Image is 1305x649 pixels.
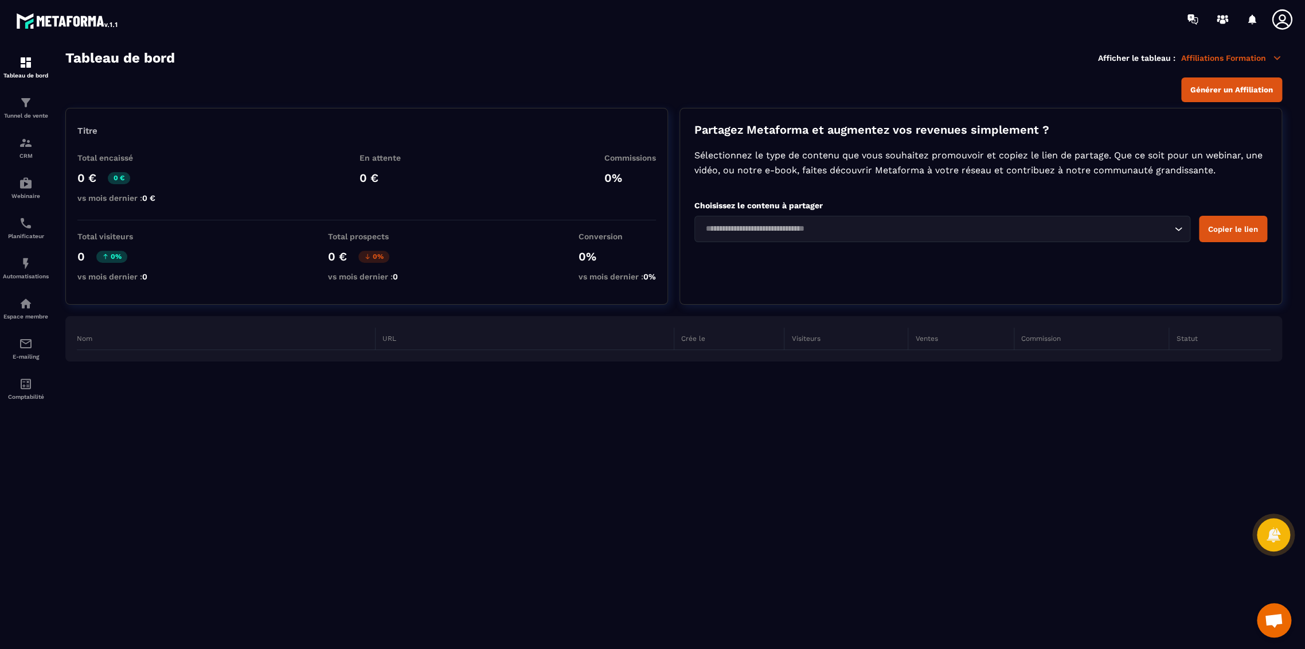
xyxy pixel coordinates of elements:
[694,123,1267,137] p: Partagez Metaforma et augmentez vos revenues simplement ?
[65,50,175,66] h3: Tableau de bord
[3,353,49,360] p: E-mailing
[694,148,1267,178] p: Sélectionnez le type de contenu que vous souhaitez promouvoir et copiez le lien de partage. Que c...
[579,272,656,281] p: vs mois dernier :
[694,216,1190,242] div: Search for option
[19,56,33,69] img: formation
[1199,216,1267,242] button: Copier le lien
[3,153,49,159] p: CRM
[142,272,147,281] span: 0
[3,127,49,168] a: formationformationCRM
[3,248,49,288] a: automationsautomationsAutomatisations
[19,377,33,391] img: accountant
[3,313,49,320] p: Espace membre
[77,171,96,185] p: 0 €
[19,337,33,351] img: email
[3,112,49,119] p: Tunnel de vente
[358,251,389,263] p: 0%
[1014,328,1169,350] th: Commission
[359,153,400,162] p: En attente
[19,216,33,230] img: scheduler
[77,232,147,241] p: Total visiteurs
[96,251,127,263] p: 0%
[694,201,1267,210] p: Choisissez le contenu à partager
[1190,86,1273,94] span: Générer un Affiliation
[3,193,49,199] p: Webinaire
[19,176,33,190] img: automations
[579,232,656,241] p: Conversion
[108,172,130,184] p: 0 €
[1181,53,1282,63] p: Affiliations Formation
[77,193,155,203] p: vs mois dernier :
[77,250,85,263] p: 0
[908,328,1014,350] th: Ventes
[3,273,49,279] p: Automatisations
[19,136,33,150] img: formation
[3,168,49,208] a: automationsautomationsWebinaire
[1169,328,1271,350] th: Statut
[3,368,49,409] a: accountantaccountantComptabilité
[3,87,49,127] a: formationformationTunnel de vente
[702,223,1171,235] input: Search for option
[3,328,49,368] a: emailemailE-mailing
[3,208,49,248] a: schedulerschedulerPlanificateur
[604,171,656,185] p: 0%
[3,72,49,79] p: Tableau de bord
[674,328,784,350] th: Crée le
[1257,603,1291,638] a: Mở cuộc trò chuyện
[19,297,33,310] img: automations
[3,394,49,400] p: Comptabilité
[393,272,398,281] span: 0
[77,328,376,350] th: Nom
[328,232,398,241] p: Total prospects
[77,272,147,281] p: vs mois dernier :
[3,47,49,87] a: formationformationTableau de bord
[3,288,49,328] a: automationsautomationsEspace membre
[376,328,674,350] th: URL
[328,250,347,263] p: 0 €
[77,153,155,162] p: Total encaissé
[77,126,656,136] p: Titre
[1181,77,1282,102] button: Générer un Affiliation
[604,153,656,162] p: Commissions
[784,328,908,350] th: Visiteurs
[142,193,155,203] span: 0 €
[579,250,656,263] p: 0%
[19,257,33,270] img: automations
[643,272,656,281] span: 0%
[328,272,398,281] p: vs mois dernier :
[1098,53,1175,63] p: Afficher le tableau :
[16,10,119,31] img: logo
[3,233,49,239] p: Planificateur
[359,171,400,185] p: 0 €
[19,96,33,110] img: formation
